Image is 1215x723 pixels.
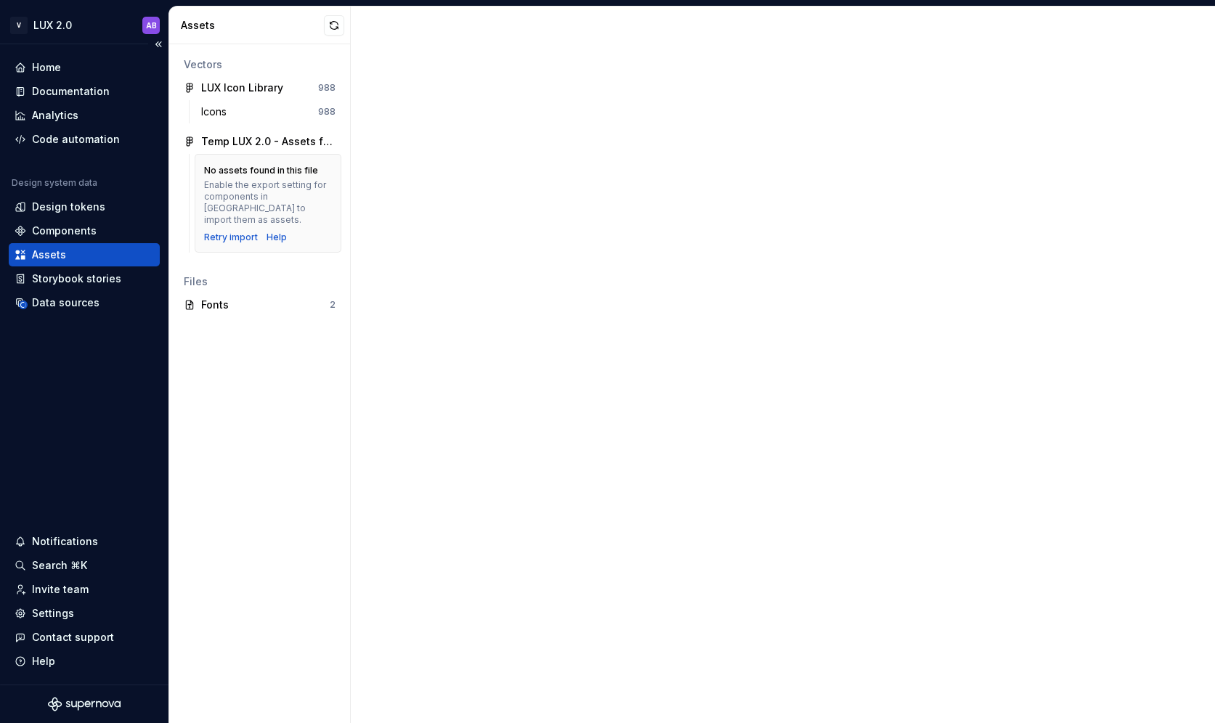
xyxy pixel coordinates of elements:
button: Retry import [204,232,258,243]
div: Icons [201,105,232,119]
a: Storybook stories [9,267,160,290]
div: 2 [330,299,336,311]
button: Contact support [9,626,160,649]
div: V [10,17,28,34]
a: Icons988 [195,100,341,123]
button: Search ⌘K [9,554,160,577]
div: Code automation [32,132,120,147]
div: LUX 2.0 [33,18,72,33]
div: Invite team [32,582,89,597]
div: LUX Icon Library [201,81,283,95]
div: 988 [318,82,336,94]
div: Analytics [32,108,78,123]
a: Data sources [9,291,160,314]
button: Collapse sidebar [148,34,168,54]
div: Search ⌘K [32,558,87,573]
div: Settings [32,606,74,621]
svg: Supernova Logo [48,697,121,711]
a: Analytics [9,104,160,127]
div: Data sources [32,295,99,310]
div: Components [32,224,97,238]
a: Fonts2 [178,293,341,316]
div: Documentation [32,84,110,99]
a: Invite team [9,578,160,601]
div: Files [184,274,336,289]
div: Home [32,60,61,75]
a: Home [9,56,160,79]
div: Assets [181,18,324,33]
a: Design tokens [9,195,160,218]
div: Storybook stories [32,271,121,286]
a: Assets [9,243,160,266]
div: Design tokens [32,200,105,214]
a: Temp LUX 2.0 - Assets for guideline [178,130,341,153]
div: Contact support [32,630,114,645]
div: Fonts [201,298,330,312]
div: Enable the export setting for components in [GEOGRAPHIC_DATA] to import them as assets. [204,179,332,226]
button: Notifications [9,530,160,553]
div: AB [146,20,157,31]
button: Help [9,650,160,673]
div: Notifications [32,534,98,549]
div: Assets [32,248,66,262]
div: Design system data [12,177,97,189]
div: Temp LUX 2.0 - Assets for guideline [201,134,336,149]
div: Vectors [184,57,336,72]
a: Documentation [9,80,160,103]
button: VLUX 2.0AB [3,9,166,41]
a: LUX Icon Library988 [178,76,341,99]
div: Help [32,654,55,669]
a: Code automation [9,128,160,151]
div: No assets found in this file [204,165,318,176]
a: Components [9,219,160,242]
a: Settings [9,602,160,625]
div: 988 [318,106,336,118]
a: Help [267,232,287,243]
